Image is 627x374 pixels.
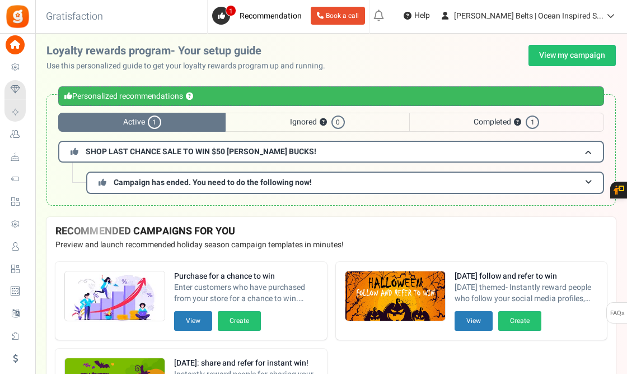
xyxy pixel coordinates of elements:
[454,10,603,22] span: [PERSON_NAME] Belts | Ocean Inspired S...
[226,113,409,132] span: Ignored
[55,226,607,237] h4: RECOMMENDED CAMPAIGNS FOR YOU
[610,303,625,324] span: FAQs
[218,311,261,331] button: Create
[399,7,434,25] a: Help
[212,7,306,25] a: 1 Recommendation
[240,10,302,22] span: Recommendation
[174,271,318,282] strong: Purchase for a chance to win
[528,45,616,66] a: View my campaign
[58,113,226,132] span: Active
[148,116,161,129] span: 1
[226,5,236,16] span: 1
[46,61,334,72] p: Use this personalized guide to get your loyalty rewards program up and running.
[345,271,445,322] img: Recommended Campaigns
[311,7,365,25] a: Book a call
[514,119,521,126] button: ?
[455,271,598,282] strong: [DATE] follow and refer to win
[65,271,165,322] img: Recommended Campaigns
[58,86,604,106] div: Personalized recommendations
[411,10,430,21] span: Help
[320,119,327,126] button: ?
[526,116,539,129] span: 1
[174,358,318,369] strong: [DATE]: share and refer for instant win!
[55,239,607,251] p: Preview and launch recommended holiday season campaign templates in minutes!
[5,4,30,29] img: Gratisfaction
[86,146,316,158] span: SHOP LAST CHANCE SALE TO WIN $50 [PERSON_NAME] BUCKS!
[409,113,604,132] span: Completed
[455,282,598,304] span: [DATE] themed- Instantly reward people who follow your social media profiles, subscribe to your n...
[498,311,541,331] button: Create
[34,6,115,28] h3: Gratisfaction
[186,93,193,100] button: ?
[331,116,345,129] span: 0
[455,311,493,331] button: View
[114,177,312,188] span: Campaign has ended. You need to do the following now!
[46,45,334,57] h2: Loyalty rewards program- Your setup guide
[174,282,318,304] span: Enter customers who have purchased from your store for a chance to win. Increase sales and AOV.
[174,311,212,331] button: View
